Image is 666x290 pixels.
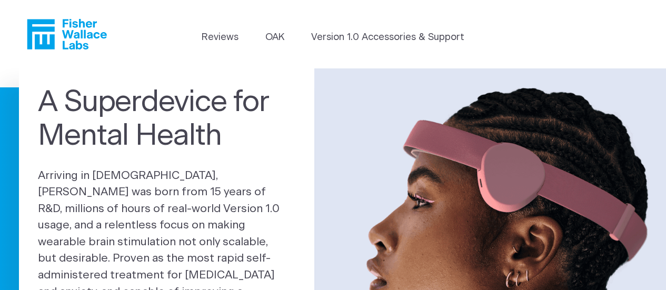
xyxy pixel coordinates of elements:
a: OAK [265,31,284,45]
a: Version 1.0 Accessories & Support [311,31,464,45]
h1: A Superdevice for Mental Health [38,85,295,153]
a: Reviews [202,31,238,45]
a: Fisher Wallace [27,19,107,49]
